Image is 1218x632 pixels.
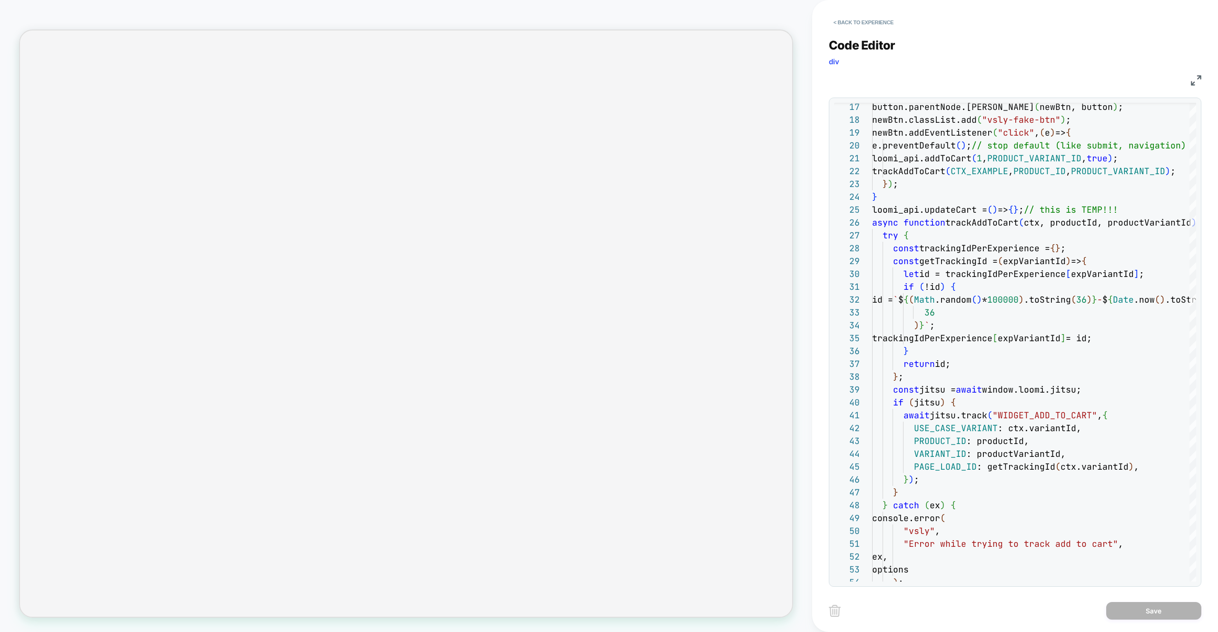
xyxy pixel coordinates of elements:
span: .now [1134,294,1155,305]
span: { [1050,243,1055,254]
div: 44 [834,447,860,460]
span: => [1071,256,1081,267]
span: } [904,346,909,356]
span: { [951,500,956,511]
span: jitsu [914,397,940,408]
span: , [1134,461,1139,472]
span: USE_CASE_VARIANT [914,423,998,434]
span: , [1008,166,1013,177]
span: , [935,525,940,536]
span: ( [987,204,992,215]
button: Save [1106,602,1201,620]
span: [ [992,333,998,344]
span: ; [893,178,898,189]
span: expVariantId [1071,268,1134,279]
span: ) [1066,256,1071,267]
span: 100000 [987,294,1019,305]
div: 50 [834,524,860,537]
div: 23 [834,178,860,190]
span: if [893,397,904,408]
span: ; [930,320,935,331]
div: 39 [834,383,860,396]
span: ( [972,294,977,305]
span: e.preventDefault [872,140,956,151]
span: } [893,487,898,498]
span: PAGE_LOAD_ID [914,461,977,472]
span: : productVariantId, [966,448,1066,459]
span: ( [919,281,924,292]
span: - [1097,294,1102,305]
div: 24 [834,190,860,203]
span: ( [998,256,1003,267]
span: PRODUCT_ID [914,435,966,446]
span: , [1081,153,1087,164]
span: if [904,281,914,292]
span: } [883,500,888,511]
div: 32 [834,293,860,306]
span: } [1092,294,1097,305]
span: $ [898,294,904,305]
span: ( [1034,101,1040,112]
span: ) [893,577,898,588]
span: ) [977,294,982,305]
div: 25 [834,203,860,216]
span: [ [1066,268,1071,279]
div: 31 [834,280,860,293]
span: $ [1102,294,1108,305]
span: , [1118,538,1123,549]
span: newBtn.classList.add [872,114,977,125]
span: ( [987,410,992,421]
div: 46 [834,473,860,486]
span: newBtn.addEventListener [872,127,992,138]
span: ( [909,294,914,305]
span: // stop default (like submit, navigation) [972,140,1186,151]
span: function [904,217,945,228]
span: ) [940,281,945,292]
img: delete [829,605,841,617]
span: "Error while trying to track add to cart" [904,538,1118,549]
span: .random [935,294,972,305]
span: ) [888,178,893,189]
span: ctx, productId, productVariantId [1024,217,1191,228]
span: expVariantId [998,333,1061,344]
div: 30 [834,267,860,280]
span: ] [1134,268,1139,279]
span: { [904,294,909,305]
span: Code Editor [829,38,895,52]
span: button.parentNode.[PERSON_NAME] [872,101,1034,112]
span: "vsly" [904,525,935,536]
span: { [1066,127,1071,138]
span: ) [992,204,998,215]
span: jitsu = [919,384,956,395]
span: ( [1071,294,1076,305]
span: ` [893,294,898,305]
span: ; [914,474,919,485]
div: 22 [834,165,860,178]
div: 36 [834,345,860,357]
span: ) [1113,101,1118,112]
div: 26 [834,216,860,229]
span: ) [1087,294,1092,305]
span: } [1013,204,1019,215]
div: 48 [834,499,860,512]
span: ) [961,140,966,151]
span: ) [1129,461,1134,472]
span: trackingIdPerExperience [872,333,992,344]
div: 51 [834,537,860,550]
div: 28 [834,242,860,255]
span: { [1008,204,1013,215]
span: // this is TEMP!!! [1024,204,1118,215]
span: await [956,384,982,395]
span: ; [1066,114,1071,125]
span: CTX_EXAMPLE [951,166,1008,177]
div: 27 [834,229,860,242]
span: ( [977,114,982,125]
span: ; [898,371,904,382]
span: ) [1061,114,1066,125]
div: 29 [834,255,860,267]
span: VARIANT_ID [914,448,966,459]
span: ) [940,397,945,408]
span: id; [935,358,951,369]
span: { [951,281,956,292]
span: = id; [1066,333,1092,344]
